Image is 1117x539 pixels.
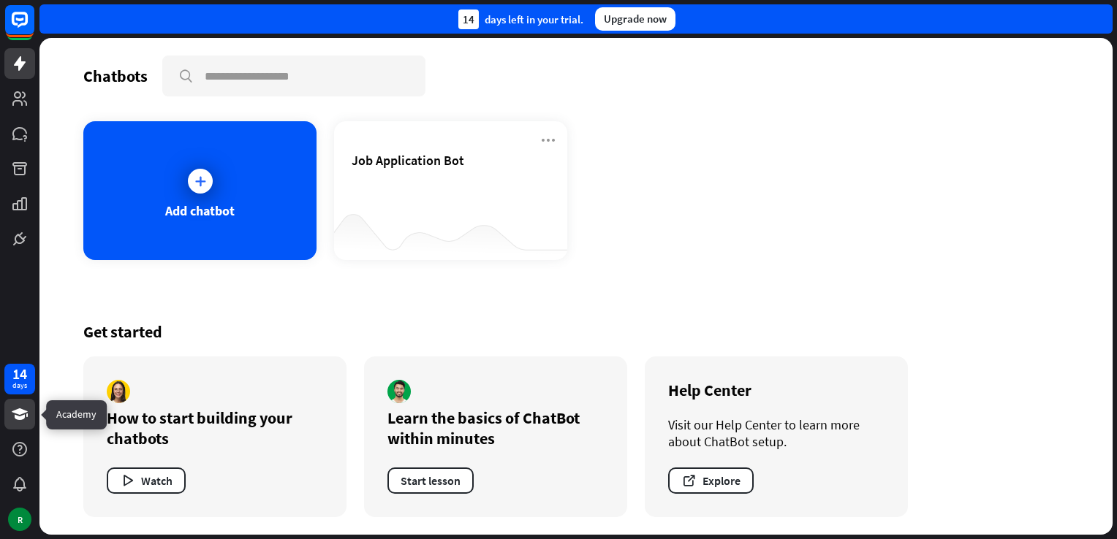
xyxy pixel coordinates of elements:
div: Chatbots [83,66,148,86]
button: Start lesson [387,467,474,494]
button: Open LiveChat chat widget [12,6,56,50]
div: 14 [458,9,479,29]
div: How to start building your chatbots [107,408,323,448]
div: Visit our Help Center to learn more about ChatBot setup. [668,416,885,450]
div: Learn the basics of ChatBot within minutes [387,408,604,448]
a: 14 days [4,364,35,394]
img: author [387,380,411,403]
div: days left in your trial. [458,9,583,29]
div: days [12,381,27,391]
button: Watch [107,467,186,494]
img: author [107,380,130,403]
div: Upgrade now [595,7,675,31]
div: Get started [83,321,1069,342]
div: Add chatbot [165,202,235,219]
div: 14 [12,367,27,381]
div: Help Center [668,380,885,400]
div: R [8,508,31,531]
button: Explore [668,467,754,494]
span: Job Application Bot [352,152,464,169]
